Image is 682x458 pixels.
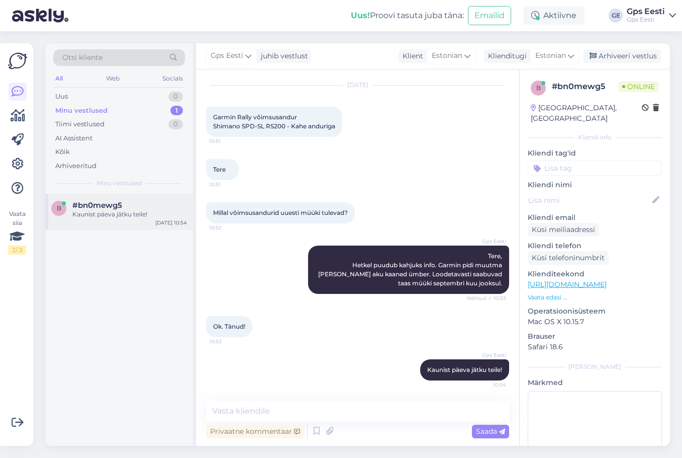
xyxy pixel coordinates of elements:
[528,317,662,327] p: Mac OS X 10.15.7
[528,280,607,289] a: [URL][DOMAIN_NAME]
[618,81,659,92] span: Online
[72,201,122,210] span: #bn0mewg5
[55,92,68,102] div: Uus
[528,223,599,237] div: Küsi meiliaadressi
[528,161,662,176] input: Lisa tag
[528,251,609,265] div: Küsi telefoninumbrit
[213,113,335,130] span: Garmin Rally võimsusandur Shimano SPD-SL RS200 - Kahe anduriga
[484,51,527,61] div: Klienditugi
[583,49,661,63] div: Arhiveeri vestlus
[211,50,243,61] span: Gps Eesti
[468,238,506,245] span: Gps Eesti
[528,212,662,223] p: Kliendi email
[209,181,247,188] span: 10:51
[8,51,27,70] img: Askly Logo
[467,294,506,302] span: Nähtud ✓ 10:53
[468,381,506,389] span: 10:54
[209,224,247,232] span: 10:52
[168,92,183,102] div: 0
[104,72,122,85] div: Web
[528,195,650,206] input: Lisa nimi
[627,8,665,16] div: Gps Eesti
[72,210,187,219] div: Kaunist päeva jätku teile!
[528,342,662,352] p: Safari 18.6
[552,81,618,93] div: # bn0mewg5
[155,219,187,226] div: [DATE] 10:54
[206,81,509,90] div: [DATE]
[528,148,662,159] p: Kliendi tag'id
[468,6,511,25] button: Emailid
[528,133,662,142] div: Kliendi info
[55,147,70,157] div: Kõik
[209,137,247,145] span: 10:51
[206,425,304,438] div: Privaatne kommentaar
[528,331,662,342] p: Brauser
[160,72,185,85] div: Socials
[53,72,65,85] div: All
[55,133,92,143] div: AI Assistent
[528,306,662,317] p: Operatsioonisüsteem
[427,366,502,373] span: Kaunist päeva jätku teile!
[528,362,662,371] div: [PERSON_NAME]
[535,50,566,61] span: Estonian
[536,84,541,92] span: b
[96,179,142,188] span: Minu vestlused
[528,180,662,190] p: Kliendi nimi
[528,269,662,279] p: Klienditeekond
[468,351,506,359] span: Gps Eesti
[55,161,96,171] div: Arhiveeritud
[209,338,247,345] span: 10:53
[57,204,61,212] span: b
[213,209,348,216] span: Millal võimsusandurid uuesti müüki tulevad?
[476,427,505,436] span: Saada
[627,16,665,24] div: Gps Eesti
[55,106,108,116] div: Minu vestlused
[55,119,105,129] div: Tiimi vestlused
[609,9,623,23] div: GE
[213,323,245,330] span: Ok. Tänud!
[257,51,308,61] div: juhib vestlust
[351,11,370,20] b: Uus!
[8,246,26,255] div: 2 / 3
[213,166,226,173] span: Tere
[528,377,662,388] p: Märkmed
[8,209,26,255] div: Vaata siia
[62,52,103,63] span: Otsi kliente
[528,293,662,302] p: Vaata edasi ...
[351,10,464,22] div: Proovi tasuta juba täna:
[399,51,423,61] div: Klient
[170,106,183,116] div: 1
[531,103,642,124] div: [GEOGRAPHIC_DATA], [GEOGRAPHIC_DATA]
[432,50,462,61] span: Estonian
[523,7,584,25] div: Aktiivne
[627,8,676,24] a: Gps EestiGps Eesti
[168,119,183,129] div: 0
[528,241,662,251] p: Kliendi telefon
